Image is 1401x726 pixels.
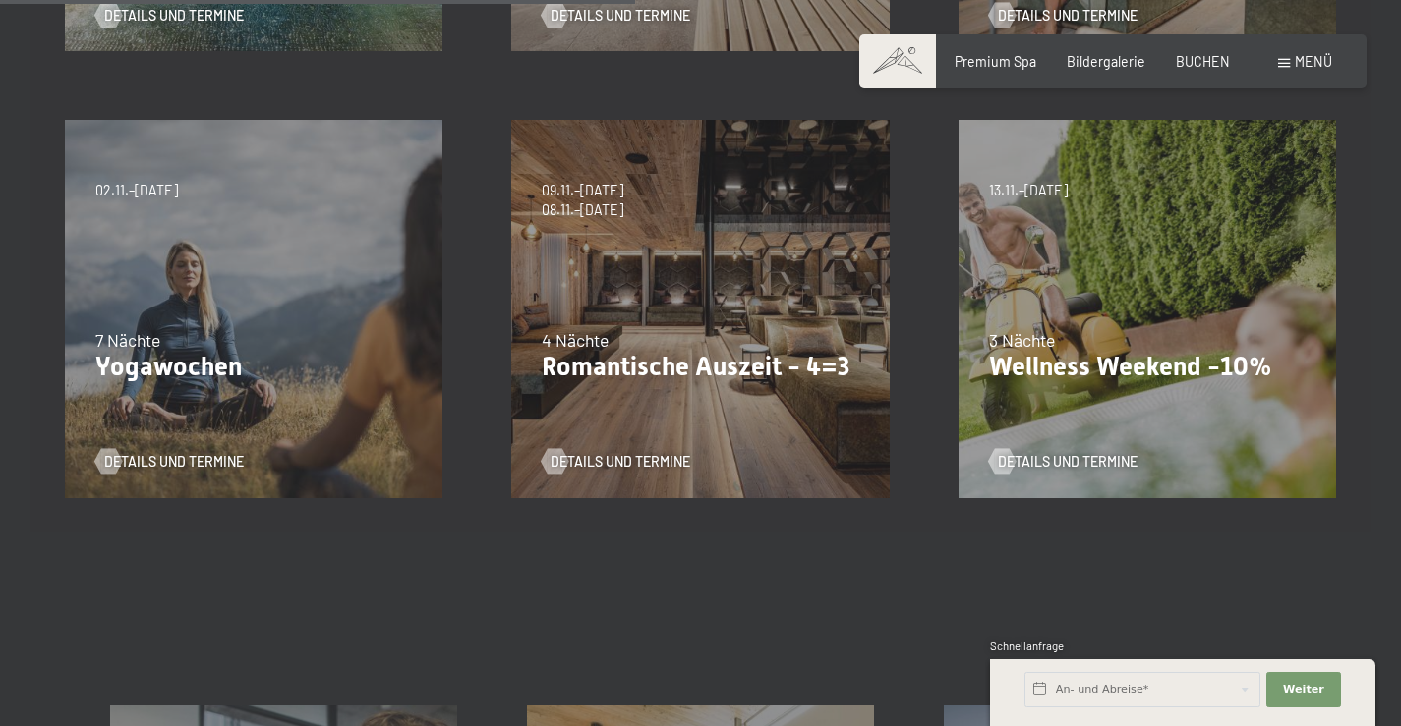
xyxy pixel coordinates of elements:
span: Menü [1295,53,1332,70]
a: Details und Termine [989,452,1138,472]
span: 4 Nächte [542,329,609,351]
button: Weiter [1266,672,1341,707]
span: Details und Termine [104,6,244,26]
span: 7 Nächte [95,329,160,351]
p: Romantische Auszeit - 4=3 [542,352,858,383]
a: Details und Termine [542,452,690,472]
span: Schnellanfrage [990,640,1064,652]
span: Details und Termine [104,452,244,472]
a: Details und Termine [95,452,244,472]
a: Premium Spa [955,53,1036,70]
span: Details und Termine [998,452,1138,472]
p: Yogawochen [95,352,412,383]
span: Details und Termine [998,6,1138,26]
span: 09.11.–[DATE] [542,181,623,200]
a: Bildergalerie [1067,53,1145,70]
span: Details und Termine [551,452,690,472]
a: Details und Termine [542,6,690,26]
a: Details und Termine [989,6,1138,26]
span: 08.11.–[DATE] [542,200,623,220]
span: 02.11.–[DATE] [95,181,178,200]
span: 3 Nächte [989,329,1055,351]
span: Details und Termine [551,6,690,26]
a: BUCHEN [1176,53,1230,70]
span: 13.11.–[DATE] [989,181,1068,200]
span: Weiter [1283,682,1324,698]
p: Wellness Weekend -10% [989,352,1306,383]
a: Details und Termine [95,6,244,26]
